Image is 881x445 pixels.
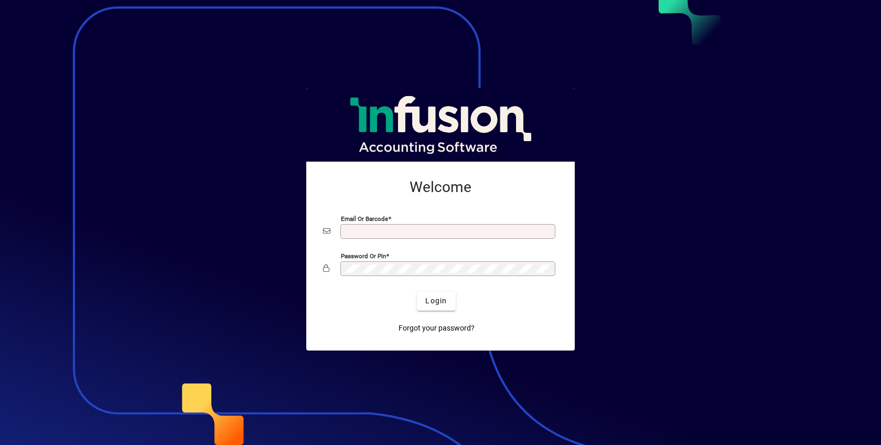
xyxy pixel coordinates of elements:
span: Forgot your password? [399,323,475,334]
mat-label: Email or Barcode [341,215,388,222]
a: Forgot your password? [394,319,479,338]
mat-label: Password or Pin [341,252,386,259]
span: Login [425,295,447,306]
button: Login [417,292,455,311]
h2: Welcome [323,178,558,196]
